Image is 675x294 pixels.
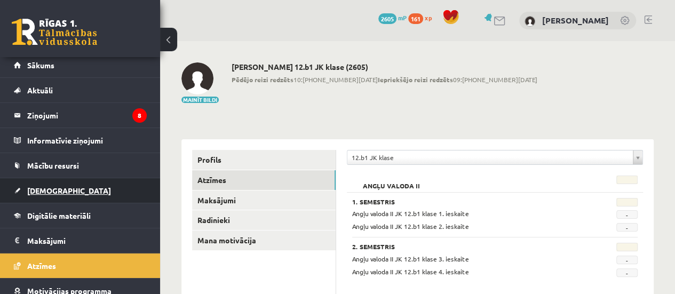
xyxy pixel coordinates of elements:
span: Angļu valoda II JK 12.b1 klase 4. ieskaite [352,267,469,276]
a: 12.b1 JK klase [347,150,642,164]
b: Pēdējo reizi redzēts [232,75,293,84]
h3: 2. Semestris [352,243,587,250]
a: 161 xp [408,13,437,22]
a: [DEMOGRAPHIC_DATA] [14,178,147,203]
span: - [616,268,638,277]
img: Rūta Nora Bengere [181,62,213,94]
a: Aktuāli [14,78,147,102]
h3: 1. Semestris [352,198,587,205]
i: 8 [132,108,147,123]
a: Mana motivācija [192,231,336,250]
a: 2605 mP [378,13,407,22]
span: Sākums [27,60,54,70]
span: 161 [408,13,423,24]
span: Mācību resursi [27,161,79,170]
span: Aktuāli [27,85,53,95]
a: Sākums [14,53,147,77]
a: Informatīvie ziņojumi [14,128,147,153]
span: Angļu valoda II JK 12.b1 klase 1. ieskaite [352,209,469,218]
a: Digitālie materiāli [14,203,147,228]
legend: Maksājumi [27,228,147,253]
a: Atzīmes [192,170,336,190]
span: - [616,256,638,264]
span: - [616,223,638,232]
img: Rūta Nora Bengere [525,16,535,27]
a: Mācību resursi [14,153,147,178]
span: 10:[PHONE_NUMBER][DATE] 09:[PHONE_NUMBER][DATE] [232,75,537,84]
legend: Informatīvie ziņojumi [27,128,147,153]
a: [PERSON_NAME] [542,15,609,26]
button: Mainīt bildi [181,97,219,103]
a: Atzīmes [14,253,147,278]
h2: Angļu valoda II [352,176,431,186]
span: Digitālie materiāli [27,211,91,220]
span: [DEMOGRAPHIC_DATA] [27,186,111,195]
span: 12.b1 JK klase [352,150,629,164]
span: - [616,210,638,219]
span: Angļu valoda II JK 12.b1 klase 2. ieskaite [352,222,469,231]
a: Profils [192,150,336,170]
a: Ziņojumi8 [14,103,147,128]
a: Rīgas 1. Tālmācības vidusskola [12,19,97,45]
span: Atzīmes [27,261,56,271]
span: mP [398,13,407,22]
a: Radinieki [192,210,336,230]
a: Maksājumi [192,190,336,210]
a: Maksājumi [14,228,147,253]
h2: [PERSON_NAME] 12.b1 JK klase (2605) [232,62,537,71]
span: 2605 [378,13,396,24]
span: Angļu valoda II JK 12.b1 klase 3. ieskaite [352,255,469,263]
legend: Ziņojumi [27,103,147,128]
b: Iepriekšējo reizi redzēts [378,75,453,84]
span: xp [425,13,432,22]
